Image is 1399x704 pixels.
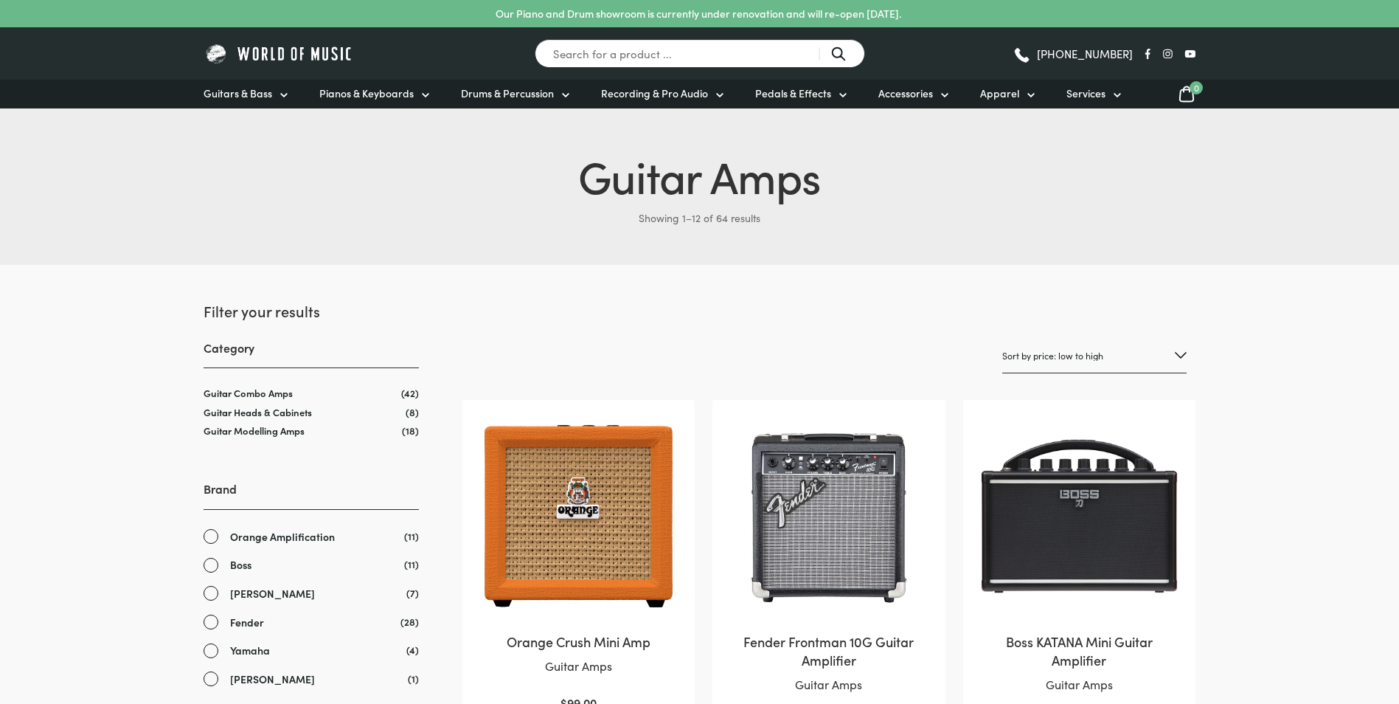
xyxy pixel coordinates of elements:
span: Yamaha [230,642,270,659]
a: [PERSON_NAME] [204,585,419,602]
h2: Fender Frontman 10G Guitar Amplifier [727,632,930,669]
p: Our Piano and Drum showroom is currently under renovation and will re-open [DATE]. [496,6,901,21]
span: Boss [230,556,251,573]
span: Orange Amplification [230,528,335,545]
a: [PHONE_NUMBER] [1013,43,1133,65]
h2: Filter your results [204,300,419,321]
span: Accessories [878,86,933,101]
h1: Guitar Amps [204,144,1195,206]
input: Search for a product ... [535,39,865,68]
span: (1) [408,671,419,686]
span: Pedals & Effects [755,86,831,101]
iframe: Chat with our support team [1185,542,1399,704]
a: Guitar Combo Amps [204,386,293,400]
span: Services [1066,86,1105,101]
a: Yamaha [204,642,419,659]
h2: Orange Crush Mini Amp [477,632,680,651]
p: Showing 1–12 of 64 results [204,206,1195,230]
select: Shop order [1002,339,1187,373]
span: (28) [400,614,419,629]
span: [PHONE_NUMBER] [1037,48,1133,59]
h3: Category [204,339,419,368]
span: [PERSON_NAME] [230,585,315,602]
span: [PERSON_NAME] [230,671,315,688]
span: Pianos & Keyboards [319,86,414,101]
span: Apparel [980,86,1019,101]
img: Orange Crush Mini Amp Front [477,415,680,618]
p: Guitar Amps [477,657,680,676]
span: Recording & Pro Audio [601,86,708,101]
span: Drums & Percussion [461,86,554,101]
span: (4) [406,642,419,658]
a: Boss [204,556,419,573]
img: Fender frontman 10G [727,415,930,618]
span: (11) [404,528,419,544]
a: Guitar Modelling Amps [204,424,305,438]
span: (11) [404,556,419,572]
span: (42) [401,387,419,399]
a: [PERSON_NAME] [204,671,419,688]
p: Guitar Amps [727,675,930,694]
h2: Boss KATANA Mini Guitar Amplifier [978,632,1181,669]
a: Fender [204,614,419,631]
h3: Brand [204,480,419,509]
a: Orange Amplification [204,528,419,545]
a: Guitar Heads & Cabinets [204,405,312,419]
span: (18) [402,424,419,437]
span: (8) [406,406,419,418]
span: Fender [230,614,264,631]
p: Guitar Amps [978,675,1181,694]
div: Brand [204,480,419,687]
img: World of Music [204,42,355,65]
img: Boss Katana Mini [978,415,1181,618]
span: Guitars & Bass [204,86,272,101]
span: (7) [406,585,419,601]
span: 0 [1190,81,1203,94]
